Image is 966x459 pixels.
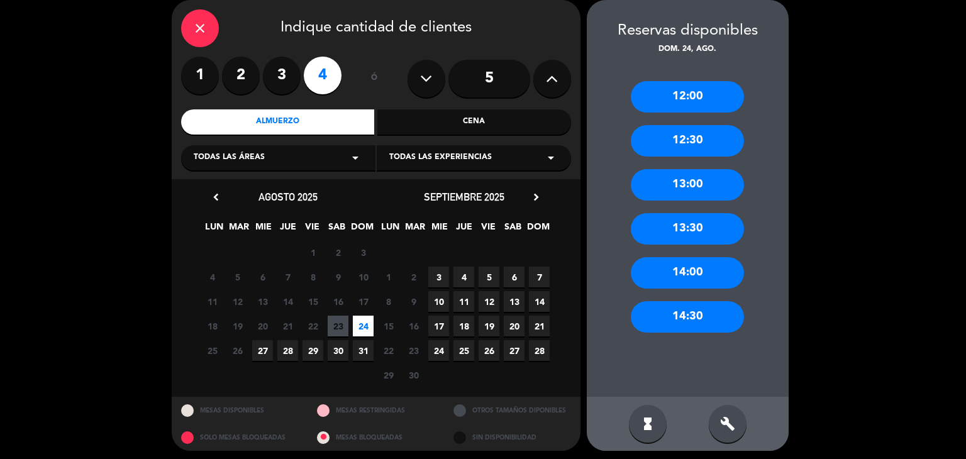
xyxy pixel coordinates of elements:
[389,152,492,164] span: Todas las experiencias
[353,340,374,361] span: 31
[444,424,580,451] div: SIN DISPONIBILIDAD
[377,109,571,135] div: Cena
[303,267,323,287] span: 8
[353,291,374,312] span: 17
[444,397,580,424] div: OTROS TAMAÑOS DIPONIBLES
[631,213,744,245] div: 13:30
[228,219,249,240] span: MAR
[253,219,274,240] span: MIE
[202,340,223,361] span: 25
[453,267,474,287] span: 4
[529,316,550,336] span: 21
[304,57,341,94] label: 4
[378,316,399,336] span: 15
[328,267,348,287] span: 9
[303,316,323,336] span: 22
[277,291,298,312] span: 14
[252,267,273,287] span: 6
[587,19,789,43] div: Reservas disponibles
[424,191,504,203] span: septiembre 2025
[202,291,223,312] span: 11
[202,316,223,336] span: 18
[529,291,550,312] span: 14
[252,340,273,361] span: 27
[227,267,248,287] span: 5
[479,291,499,312] span: 12
[252,316,273,336] span: 20
[403,267,424,287] span: 2
[378,340,399,361] span: 22
[328,316,348,336] span: 23
[403,340,424,361] span: 23
[504,267,525,287] span: 6
[308,397,444,424] div: MESAS RESTRINGIDAS
[527,219,548,240] span: DOM
[227,291,248,312] span: 12
[529,340,550,361] span: 28
[429,219,450,240] span: MIE
[303,340,323,361] span: 29
[258,191,318,203] span: agosto 2025
[204,219,225,240] span: LUN
[479,267,499,287] span: 5
[353,316,374,336] span: 24
[453,340,474,361] span: 25
[181,9,571,47] div: Indique cantidad de clientes
[353,267,374,287] span: 10
[351,219,372,240] span: DOM
[428,267,449,287] span: 3
[194,152,265,164] span: Todas las áreas
[354,57,395,101] div: ó
[504,340,525,361] span: 27
[631,257,744,289] div: 14:00
[181,109,375,135] div: Almuerzo
[530,191,543,204] i: chevron_right
[640,416,655,431] i: hourglass_full
[378,365,399,385] span: 29
[453,316,474,336] span: 18
[478,219,499,240] span: VIE
[428,340,449,361] span: 24
[348,150,363,165] i: arrow_drop_down
[172,397,308,424] div: MESAS DISPONIBLES
[631,301,744,333] div: 14:30
[504,291,525,312] span: 13
[209,191,223,204] i: chevron_left
[277,267,298,287] span: 7
[222,57,260,94] label: 2
[303,291,323,312] span: 15
[328,242,348,263] span: 2
[453,291,474,312] span: 11
[403,316,424,336] span: 16
[428,316,449,336] span: 17
[277,340,298,361] span: 28
[720,416,735,431] i: build
[631,169,744,201] div: 13:00
[378,291,399,312] span: 8
[378,267,399,287] span: 1
[263,57,301,94] label: 3
[303,242,323,263] span: 1
[252,291,273,312] span: 13
[192,21,208,36] i: close
[403,291,424,312] span: 9
[353,242,374,263] span: 3
[428,291,449,312] span: 10
[202,267,223,287] span: 4
[504,316,525,336] span: 20
[453,219,474,240] span: JUE
[227,316,248,336] span: 19
[502,219,523,240] span: SAB
[543,150,558,165] i: arrow_drop_down
[181,57,219,94] label: 1
[172,424,308,451] div: SOLO MESAS BLOQUEADAS
[479,316,499,336] span: 19
[587,43,789,56] div: dom. 24, ago.
[326,219,347,240] span: SAB
[631,81,744,113] div: 12:00
[404,219,425,240] span: MAR
[277,219,298,240] span: JUE
[631,125,744,157] div: 12:30
[403,365,424,385] span: 30
[328,340,348,361] span: 30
